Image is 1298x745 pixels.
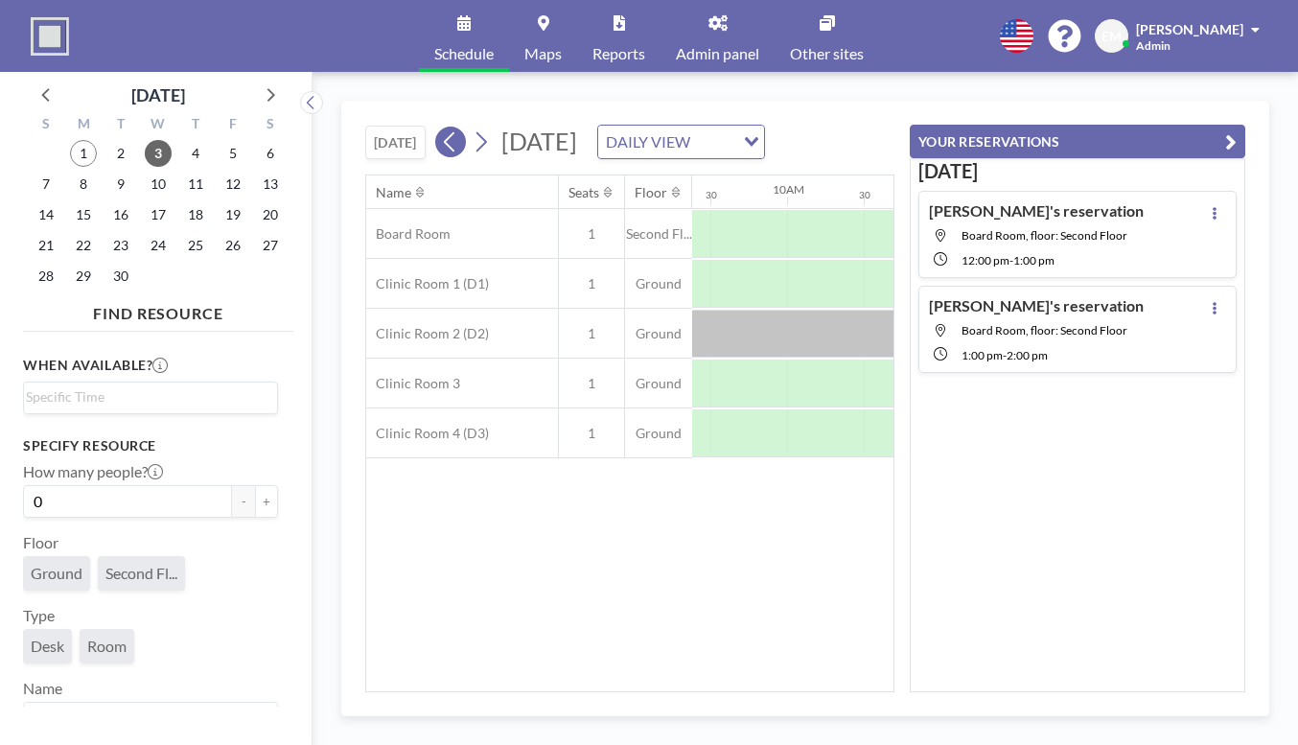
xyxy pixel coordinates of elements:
[24,383,277,411] div: Search for option
[232,485,255,518] button: -
[107,263,134,290] span: Tuesday, September 30, 2025
[1007,348,1048,362] span: 2:00 PM
[33,201,59,228] span: Sunday, September 14, 2025
[23,462,163,481] label: How many people?
[910,125,1245,158] button: YOUR RESERVATIONS
[918,159,1237,183] h3: [DATE]
[592,46,645,61] span: Reports
[145,171,172,198] span: Wednesday, September 10, 2025
[365,126,426,159] button: [DATE]
[257,232,284,259] span: Saturday, September 27, 2025
[107,201,134,228] span: Tuesday, September 16, 2025
[559,425,624,442] span: 1
[107,140,134,167] span: Tuesday, September 2, 2025
[26,386,267,407] input: Search for option
[1101,28,1122,45] span: EM
[1136,38,1171,53] span: Admin
[31,17,69,56] img: organization-logo
[773,182,804,197] div: 10AM
[145,232,172,259] span: Wednesday, September 24, 2025
[23,679,62,698] label: Name
[70,263,97,290] span: Monday, September 29, 2025
[220,171,246,198] span: Friday, September 12, 2025
[23,533,58,552] label: Floor
[145,201,172,228] span: Wednesday, September 17, 2025
[220,232,246,259] span: Friday, September 26, 2025
[568,184,599,201] div: Seats
[366,375,460,392] span: Clinic Room 3
[559,275,624,292] span: 1
[859,189,870,201] div: 30
[676,46,759,61] span: Admin panel
[625,225,692,243] span: Second Fl...
[28,113,65,138] div: S
[220,201,246,228] span: Friday, September 19, 2025
[559,225,624,243] span: 1
[131,81,185,108] div: [DATE]
[366,275,489,292] span: Clinic Room 1 (D1)
[929,296,1144,315] h4: [PERSON_NAME]'s reservation
[26,707,267,732] input: Search for option
[625,275,692,292] span: Ground
[145,140,172,167] span: Wednesday, September 3, 2025
[70,232,97,259] span: Monday, September 22, 2025
[182,232,209,259] span: Thursday, September 25, 2025
[524,46,562,61] span: Maps
[696,129,732,154] input: Search for option
[23,437,278,454] h3: Specify resource
[23,606,55,625] label: Type
[706,189,717,201] div: 30
[140,113,177,138] div: W
[182,171,209,198] span: Thursday, September 11, 2025
[257,171,284,198] span: Saturday, September 13, 2025
[70,140,97,167] span: Monday, September 1, 2025
[1136,21,1243,37] span: [PERSON_NAME]
[257,201,284,228] span: Saturday, September 20, 2025
[70,201,97,228] span: Monday, September 15, 2025
[105,564,177,583] span: Second Fl...
[1009,253,1013,268] span: -
[176,113,214,138] div: T
[598,126,764,158] div: Search for option
[24,703,277,735] div: Search for option
[251,113,289,138] div: S
[366,225,451,243] span: Board Room
[1003,348,1007,362] span: -
[255,485,278,518] button: +
[33,232,59,259] span: Sunday, September 21, 2025
[1013,253,1055,268] span: 1:00 PM
[31,564,82,583] span: Ground
[33,171,59,198] span: Sunday, September 7, 2025
[107,232,134,259] span: Tuesday, September 23, 2025
[220,140,246,167] span: Friday, September 5, 2025
[434,46,494,61] span: Schedule
[559,325,624,342] span: 1
[366,425,489,442] span: Clinic Room 4 (D3)
[790,46,864,61] span: Other sites
[70,171,97,198] span: Monday, September 8, 2025
[635,184,667,201] div: Floor
[559,375,624,392] span: 1
[87,637,127,656] span: Room
[929,201,1144,221] h4: [PERSON_NAME]'s reservation
[501,127,577,155] span: [DATE]
[625,425,692,442] span: Ground
[65,113,103,138] div: M
[182,140,209,167] span: Thursday, September 4, 2025
[31,637,64,656] span: Desk
[23,296,293,323] h4: FIND RESOURCE
[962,348,1003,362] span: 1:00 PM
[962,323,1127,338] span: Board Room, floor: Second Floor
[962,253,1009,268] span: 12:00 PM
[257,140,284,167] span: Saturday, September 6, 2025
[182,201,209,228] span: Thursday, September 18, 2025
[33,263,59,290] span: Sunday, September 28, 2025
[103,113,140,138] div: T
[366,325,489,342] span: Clinic Room 2 (D2)
[625,375,692,392] span: Ground
[214,113,251,138] div: F
[625,325,692,342] span: Ground
[602,129,694,154] span: DAILY VIEW
[107,171,134,198] span: Tuesday, September 9, 2025
[962,228,1127,243] span: Board Room, floor: Second Floor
